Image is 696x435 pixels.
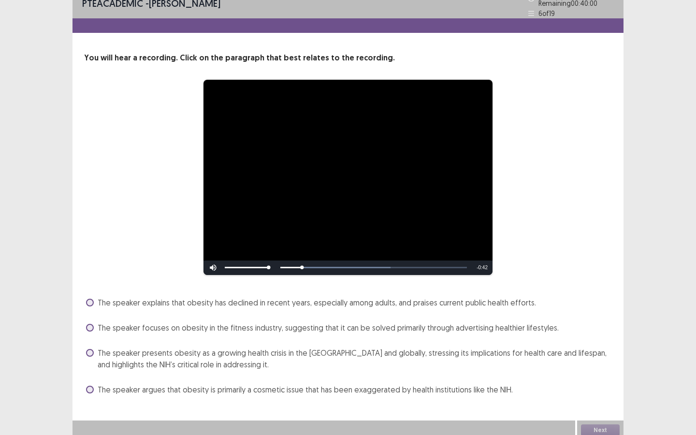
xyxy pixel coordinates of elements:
button: Mute [203,261,223,275]
span: - [477,265,478,270]
span: The speaker presents obesity as a growing health crisis in the [GEOGRAPHIC_DATA] and globally, st... [98,347,612,370]
span: The speaker focuses on obesity in the fitness industry, suggesting that it can be solved primaril... [98,322,559,333]
span: The speaker explains that obesity has declined in recent years, especially among adults, and prai... [98,297,536,308]
span: 0:42 [478,265,488,270]
div: Video Player [203,80,493,275]
span: The speaker argues that obesity is primarily a cosmetic issue that has been exaggerated by health... [98,384,513,395]
p: You will hear a recording. Click on the paragraph that best relates to the recording. [84,52,612,64]
div: Volume Level [225,267,269,268]
p: 6 of 19 [538,8,555,18]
